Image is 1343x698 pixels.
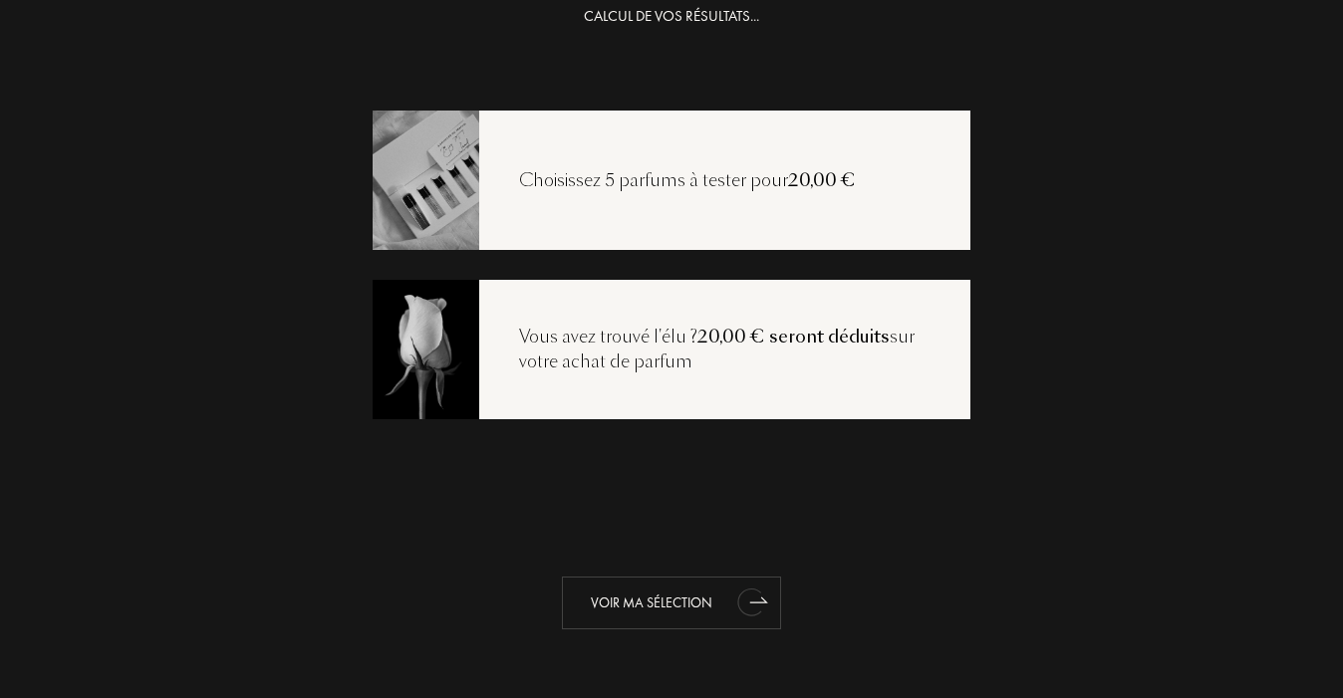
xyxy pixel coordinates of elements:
[584,5,759,28] div: CALCUL DE VOS RÉSULTATS...
[372,277,479,420] img: recoload3.png
[479,168,896,194] div: Choisissez 5 parfums à tester pour
[479,325,970,375] div: Vous avez trouvé l'élu ? sur votre achat de parfum
[788,168,856,192] span: 20,00 €
[697,325,890,349] span: 20,00 € seront déduits
[372,108,479,251] img: recoload1.png
[732,582,772,621] div: animation
[562,577,781,629] div: Voir ma sélection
